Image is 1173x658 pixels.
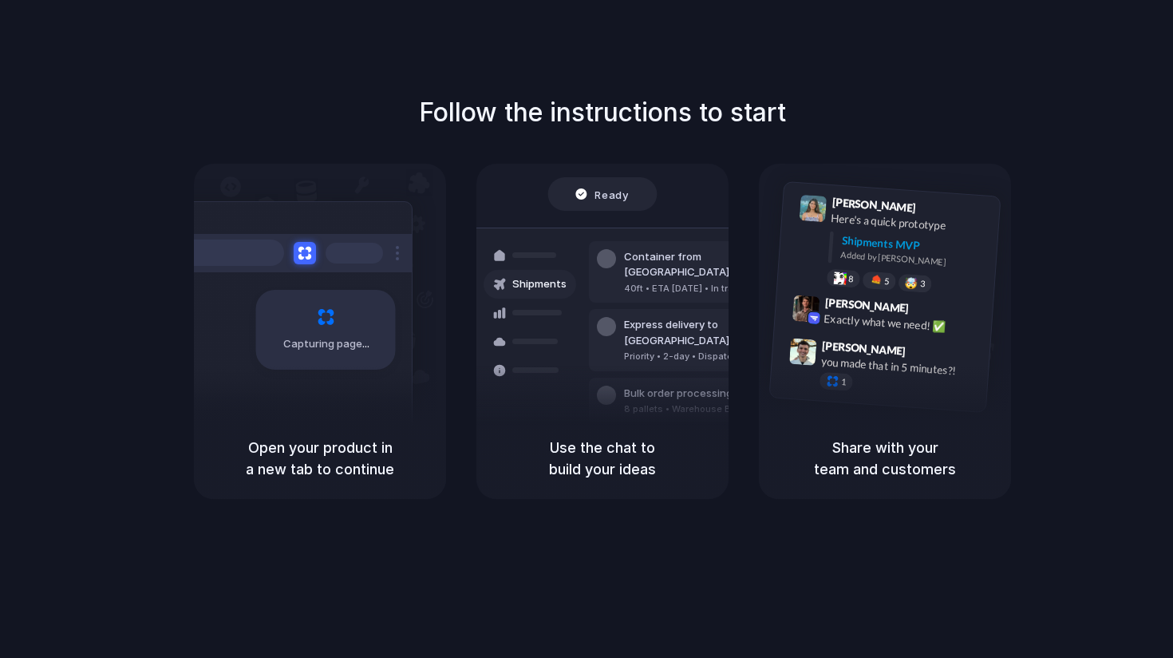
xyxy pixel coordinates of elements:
span: 1 [841,378,847,386]
span: 9:41 AM [921,200,954,220]
span: Ready [595,186,629,202]
span: Capturing page [283,336,372,352]
h1: Follow the instructions to start [419,93,786,132]
div: Exactly what we need! ✅ [823,310,983,337]
h5: Use the chat to build your ideas [496,437,709,480]
span: 9:42 AM [914,301,946,320]
h5: Open your product in a new tab to continue [213,437,427,480]
span: 3 [920,279,926,288]
span: [PERSON_NAME] [831,193,916,216]
div: 40ft • ETA [DATE] • In transit [624,282,796,295]
div: Added by [PERSON_NAME] [840,248,987,272]
span: 5 [884,277,890,286]
h5: Share with your team and customers [778,437,992,480]
span: 8 [848,274,854,283]
div: Priority • 2-day • Dispatched [624,350,796,363]
div: Here's a quick prototype [831,209,990,236]
div: Express delivery to [GEOGRAPHIC_DATA] [624,317,796,348]
div: Container from [GEOGRAPHIC_DATA] [624,249,796,280]
div: 🤯 [905,277,918,289]
span: [PERSON_NAME] [822,336,906,359]
div: you made that in 5 minutes?! [820,353,980,380]
div: Shipments MVP [841,232,989,258]
div: 8 pallets • Warehouse B • Packed [624,402,772,416]
span: Shipments [512,276,567,292]
span: 9:47 AM [910,344,943,363]
span: [PERSON_NAME] [824,294,909,317]
div: Bulk order processing [624,386,772,402]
